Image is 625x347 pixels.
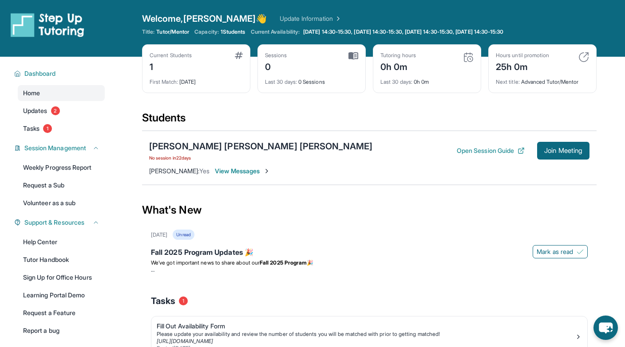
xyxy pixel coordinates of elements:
div: What's New [142,191,597,230]
div: Unread [173,230,194,240]
img: card [235,52,243,59]
span: 1 [43,124,52,133]
span: Dashboard [24,69,56,78]
span: Title: [142,28,154,35]
a: Help Center [18,234,105,250]
div: 0h 0m [380,59,416,73]
span: No session in 22 days [149,154,372,161]
span: [PERSON_NAME] : [149,167,199,175]
div: Hours until promotion [496,52,549,59]
span: [DATE] 14:30-15:30, [DATE] 14:30-15:30, [DATE] 14:30-15:30, [DATE] 14:30-15:30 [303,28,503,35]
span: Next title : [496,78,520,85]
a: [URL][DOMAIN_NAME] [157,338,213,344]
div: Sessions [265,52,287,59]
span: Mark as read [537,247,573,256]
div: Tutoring hours [380,52,416,59]
span: 🎉 [307,259,313,266]
span: Session Management [24,144,86,152]
a: Learning Portal Demo [18,287,105,303]
div: Current Students [150,52,192,59]
a: Updates2 [18,103,105,119]
div: Fall 2025 Program Updates 🎉 [151,247,588,259]
span: 1 Students [221,28,245,35]
button: Open Session Guide [457,146,525,155]
span: Join Meeting [544,148,582,153]
span: Yes [199,167,210,175]
a: Weekly Progress Report [18,160,105,175]
span: Tutor/Mentor [156,28,189,35]
button: Join Meeting [537,142,589,160]
img: card [348,52,358,60]
div: 0 Sessions [265,73,358,86]
span: Tasks [23,124,40,133]
button: Mark as read [533,245,588,258]
button: Support & Resources [21,218,99,227]
a: Tutor Handbook [18,252,105,268]
img: card [578,52,589,62]
a: Request a Sub [18,177,105,193]
a: Tasks1 [18,121,105,136]
span: We’ve got important news to share about our [151,259,260,266]
img: Chevron-Right [263,168,270,175]
div: [PERSON_NAME] [PERSON_NAME] [PERSON_NAME] [149,140,372,152]
div: Advanced Tutor/Mentor [496,73,589,86]
span: 1 [179,296,188,305]
span: Tasks [151,295,175,307]
button: Session Management [21,144,99,152]
img: card [463,52,474,62]
span: Updates [23,106,47,115]
span: Capacity: [194,28,219,35]
div: [DATE] [150,73,243,86]
span: View Messages [215,167,270,175]
div: 25h 0m [496,59,549,73]
span: 2 [51,106,60,115]
a: Volunteer as a sub [18,195,105,211]
div: [DATE] [151,231,167,238]
div: Students [142,111,597,130]
span: Last 30 days : [265,78,297,85]
img: logo [11,12,84,37]
div: Please update your availability and review the number of students you will be matched with prior ... [157,331,575,338]
span: Welcome, [PERSON_NAME] 👋 [142,12,267,25]
span: Home [23,89,40,97]
button: Dashboard [21,69,99,78]
button: chat-button [593,316,618,340]
span: Support & Resources [24,218,84,227]
img: Mark as read [577,248,584,255]
span: Current Availability: [251,28,300,35]
span: First Match : [150,78,178,85]
a: [DATE] 14:30-15:30, [DATE] 14:30-15:30, [DATE] 14:30-15:30, [DATE] 14:30-15:30 [301,28,505,35]
a: Report a bug [18,323,105,339]
a: Home [18,85,105,101]
div: Fill Out Availability Form [157,322,575,331]
a: Request a Feature [18,305,105,321]
span: Last 30 days : [380,78,412,85]
div: 0 [265,59,287,73]
div: 1 [150,59,192,73]
a: Sign Up for Office Hours [18,269,105,285]
img: Chevron Right [333,14,342,23]
div: 0h 0m [380,73,474,86]
strong: Fall 2025 Program [260,259,307,266]
a: Update Information [280,14,342,23]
